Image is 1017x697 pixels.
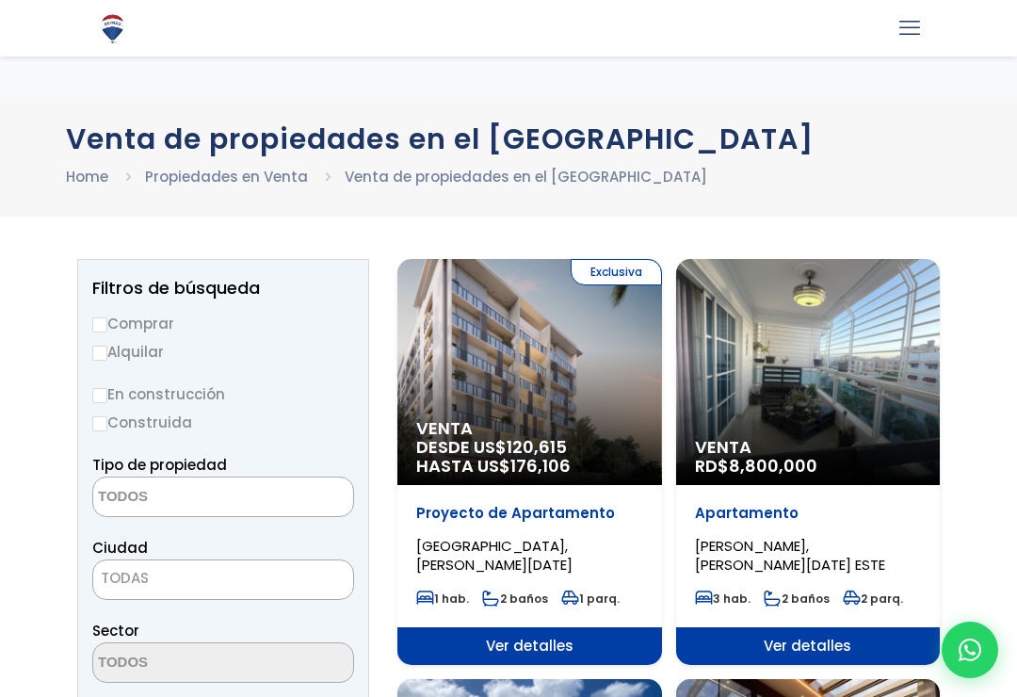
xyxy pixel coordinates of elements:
[93,643,276,684] textarea: Search
[92,559,354,600] span: TODAS
[561,591,620,607] span: 1 parq.
[66,122,951,155] h1: Venta de propiedades en el [GEOGRAPHIC_DATA]
[695,504,922,523] p: Apartamento
[101,568,149,588] span: TODAS
[92,317,107,332] input: Comprar
[92,538,148,558] span: Ciudad
[416,504,643,523] p: Proyecto de Apartamento
[66,167,108,186] a: Home
[92,346,107,361] input: Alquilar
[507,435,567,459] span: 120,615
[416,457,643,476] span: HASTA US$
[92,279,354,298] h2: Filtros de búsqueda
[92,340,354,364] label: Alquilar
[92,382,354,406] label: En construcción
[92,455,227,475] span: Tipo de propiedad
[145,167,308,186] a: Propiedades en Venta
[93,565,353,592] span: TODAS
[695,438,922,457] span: Venta
[416,591,469,607] span: 1 hab.
[96,12,129,45] img: Logo de REMAX
[92,388,107,403] input: En construcción
[92,416,107,431] input: Construida
[729,454,817,478] span: 8,800,000
[571,259,662,285] span: Exclusiva
[695,454,817,478] span: RD$
[695,536,885,575] span: [PERSON_NAME], [PERSON_NAME][DATE] ESTE
[345,165,707,188] li: Venta de propiedades en el [GEOGRAPHIC_DATA]
[397,627,662,665] span: Ver detalles
[510,454,571,478] span: 176,106
[764,591,830,607] span: 2 baños
[894,12,926,44] a: mobile menu
[695,591,751,607] span: 3 hab.
[92,411,354,434] label: Construida
[416,438,643,476] span: DESDE US$
[843,591,903,607] span: 2 parq.
[92,621,139,640] span: Sector
[397,259,662,665] a: Exclusiva Venta DESDE US$120,615 HASTA US$176,106 Proyecto de Apartamento [GEOGRAPHIC_DATA], [PER...
[92,312,354,335] label: Comprar
[676,627,941,665] span: Ver detalles
[93,478,276,518] textarea: Search
[416,536,573,575] span: [GEOGRAPHIC_DATA], [PERSON_NAME][DATE]
[416,419,643,438] span: Venta
[676,259,941,665] a: Venta RD$8,800,000 Apartamento [PERSON_NAME], [PERSON_NAME][DATE] ESTE 3 hab. 2 baños 2 parq. Ver...
[482,591,548,607] span: 2 baños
